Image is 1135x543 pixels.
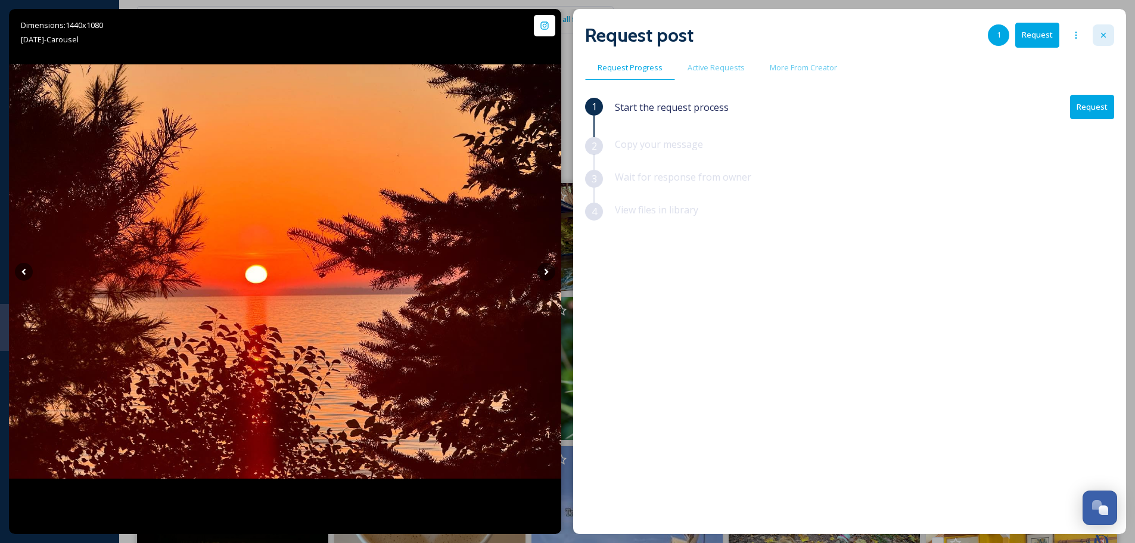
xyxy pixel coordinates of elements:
[1015,23,1059,47] button: Request
[598,62,663,73] span: Request Progress
[615,203,698,216] span: View files in library
[615,138,703,151] span: Copy your message
[1070,95,1114,119] button: Request
[592,172,597,186] span: 3
[585,21,694,49] h2: Request post
[688,62,745,73] span: Active Requests
[770,62,837,73] span: More From Creator
[592,204,597,219] span: 4
[21,34,79,45] span: [DATE] - Carousel
[9,64,561,479] img: Good Tuesday morning my friends!! Here’s my favorite 5 from this morning.🌅 Do you have a favorite...
[21,20,103,30] span: Dimensions: 1440 x 1080
[592,139,597,153] span: 2
[997,29,1001,41] span: 1
[1083,491,1117,525] button: Open Chat
[615,170,751,184] span: Wait for response from owner
[592,100,597,114] span: 1
[615,100,729,114] span: Start the request process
